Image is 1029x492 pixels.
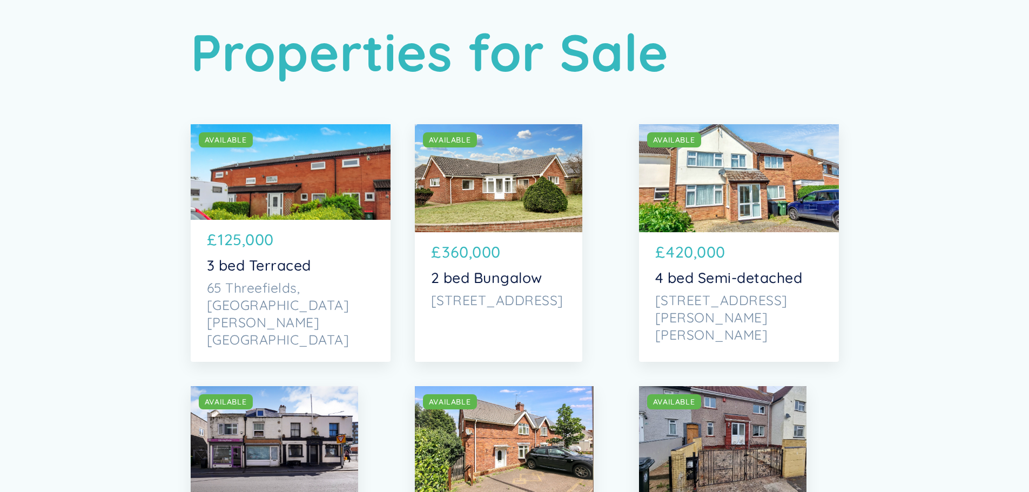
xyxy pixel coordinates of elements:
p: 65 Threefields, [GEOGRAPHIC_DATA][PERSON_NAME][GEOGRAPHIC_DATA] [207,279,374,349]
p: 4 bed Semi-detached [655,269,823,286]
a: 0808 196 5200 [664,14,750,35]
div: AVAILABLE [653,396,695,407]
p: £ [207,228,217,251]
p: [STREET_ADDRESS][PERSON_NAME][PERSON_NAME] [655,292,823,344]
div: AVAILABLE [205,396,247,407]
p: 360,000 [442,240,501,264]
div: AVAILABLE [429,134,471,145]
a: Contact Us [758,11,839,37]
p: £ [655,240,665,264]
p: [STREET_ADDRESS] [431,292,566,309]
a: AVAILABLE£125,0003 bed Terraced65 Threefields, [GEOGRAPHIC_DATA][PERSON_NAME][GEOGRAPHIC_DATA] [191,124,391,362]
p: 420,000 [666,240,725,264]
p: 3 bed Terraced [207,257,374,274]
p: 2 bed Bungalow [431,269,566,286]
div: AVAILABLE [653,134,695,145]
p: £ [431,240,441,264]
a: For Sale [402,14,460,35]
a: Book A Valuation [460,14,561,35]
a: AVAILABLE£420,0004 bed Semi-detached[STREET_ADDRESS][PERSON_NAME][PERSON_NAME] [639,124,839,362]
a: AVAILABLE£360,0002 bed Bungalow[STREET_ADDRESS] [415,124,582,362]
p: 125,000 [218,228,274,251]
div: AVAILABLE [205,134,247,145]
a: Renovate for Sale [561,14,664,35]
div: AVAILABLE [429,396,471,407]
h1: Properties for Sale [191,22,839,83]
img: sail home logo colored [191,11,226,38]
